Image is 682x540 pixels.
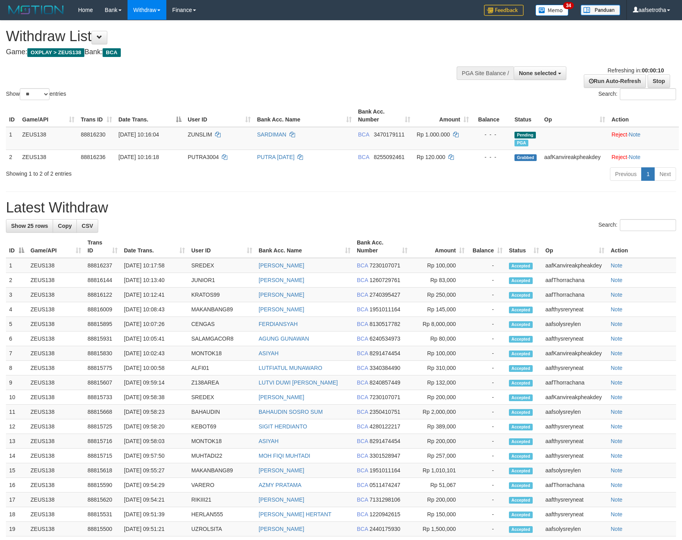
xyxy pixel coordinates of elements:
td: 12 [6,419,27,434]
td: aafthysreryneat [542,361,608,375]
td: 2 [6,273,27,288]
td: JUNIOR1 [188,273,255,288]
td: aafthysreryneat [542,419,608,434]
span: BCA [357,321,368,327]
td: 88816237 [84,258,121,273]
td: aafsolysreylen [542,463,608,478]
a: AGUNG GUNAWAN [259,335,309,342]
span: PUTRA3004 [188,154,219,160]
td: - [468,302,506,317]
strong: 00:00:10 [642,67,664,74]
a: Note [611,526,623,532]
td: · [608,150,679,164]
td: 14 [6,449,27,463]
span: Copy 6240534973 to clipboard [370,335,400,342]
a: Note [611,262,623,269]
td: 88815607 [84,375,121,390]
td: SREDEX [188,390,255,405]
td: CENGAS [188,317,255,332]
td: aafThorrachana [542,478,608,493]
td: 88815830 [84,346,121,361]
td: [DATE] 10:02:43 [121,346,188,361]
td: [DATE] 09:58:38 [121,390,188,405]
select: Showentries [20,88,50,100]
a: MOH FIQI MUHTADI [259,453,310,459]
td: 88815668 [84,405,121,419]
span: BCA [357,409,368,415]
td: [DATE] 10:17:58 [121,258,188,273]
button: None selected [514,66,566,80]
th: Bank Acc. Number: activate to sort column ascending [355,104,413,127]
span: Accepted [509,468,533,474]
td: SREDEX [188,258,255,273]
a: LUTFIATUL MUNAWARO [259,365,322,371]
th: Bank Acc. Name: activate to sort column ascending [255,235,354,258]
td: Rp 2,000,000 [411,405,468,419]
span: Copy 8240857449 to clipboard [370,379,400,386]
td: - [468,375,506,390]
td: ZEUS138 [27,449,84,463]
h1: Latest Withdraw [6,200,676,216]
a: Note [629,154,641,160]
a: Reject [612,131,627,138]
td: MAKANBANG89 [188,463,255,478]
th: Op: activate to sort column ascending [542,235,608,258]
a: Note [611,277,623,283]
td: BAHAUDIN [188,405,255,419]
span: Marked by aafsolysreylen [514,140,528,146]
td: ZEUS138 [27,434,84,449]
td: 6 [6,332,27,346]
td: KRATOS99 [188,288,255,302]
td: - [468,258,506,273]
span: Copy 3470179111 to clipboard [374,131,405,138]
td: ZEUS138 [27,463,84,478]
span: BCA [358,131,369,138]
span: Copy 1951011164 to clipboard [370,306,400,313]
td: [DATE] 10:12:41 [121,288,188,302]
span: 88816230 [81,131,105,138]
a: Note [611,365,623,371]
td: ZEUS138 [27,346,84,361]
td: ZEUS138 [27,332,84,346]
span: Copy 1260729761 to clipboard [370,277,400,283]
th: Amount: activate to sort column ascending [413,104,472,127]
td: MONTOK18 [188,346,255,361]
td: 88816144 [84,273,121,288]
a: Previous [610,167,642,181]
span: BCA [103,48,120,57]
span: Accepted [509,380,533,387]
th: Balance: activate to sort column ascending [468,235,506,258]
td: 88815618 [84,463,121,478]
td: ZEUS138 [27,478,84,493]
span: Copy [58,223,72,229]
a: [PERSON_NAME] [259,262,304,269]
span: Accepted [509,424,533,430]
span: Copy 8255092461 to clipboard [374,154,405,160]
td: - [468,478,506,493]
th: Status: activate to sort column ascending [506,235,542,258]
td: - [468,288,506,302]
span: 34 [563,2,574,9]
td: 1 [6,258,27,273]
span: Grabbed [514,154,537,161]
th: Amount: activate to sort column ascending [411,235,468,258]
a: [PERSON_NAME] [259,306,304,313]
a: AZMY PRATAMA [259,482,301,488]
span: BCA [357,335,368,342]
a: 1 [641,167,655,181]
th: Game/API: activate to sort column ascending [19,104,78,127]
td: 88816122 [84,288,121,302]
td: - [468,332,506,346]
th: Bank Acc. Name: activate to sort column ascending [254,104,355,127]
span: BCA [357,482,368,488]
td: 7 [6,346,27,361]
a: [PERSON_NAME] [259,394,304,400]
span: ZUNSLIM [188,131,212,138]
td: - [468,419,506,434]
td: 88815733 [84,390,121,405]
span: BCA [357,453,368,459]
span: Pending [514,132,536,138]
td: 2 [6,150,19,164]
a: Note [611,321,623,327]
td: aafthysreryneat [542,449,608,463]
